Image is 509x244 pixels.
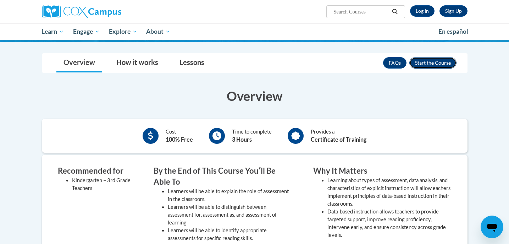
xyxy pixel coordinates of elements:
div: Cost [166,128,193,144]
div: Time to complete [232,128,272,144]
a: En español [434,24,473,39]
a: Overview [56,54,102,72]
a: FAQs [383,57,406,69]
a: Log In [410,5,435,17]
span: Explore [109,27,137,36]
a: Lessons [172,54,211,72]
div: Provides a [311,128,366,144]
li: Kindergarten – 3rd Grade Teachers [72,177,132,192]
b: 100% Free [166,136,193,143]
li: Data-based instruction allows teachers to provide targeted support, improve reading proficiency, ... [327,208,452,239]
iframe: Button to launch messaging window [481,216,503,238]
span: About [146,27,170,36]
a: Register [439,5,467,17]
a: Cox Campus [42,5,177,18]
a: Learn [37,23,69,40]
h3: Recommended for [58,166,132,177]
h3: Overview [42,87,467,105]
b: 3 Hours [232,136,252,143]
li: Learning about types of assessment, data analysis, and characteristics of explicit instruction wi... [327,177,452,208]
button: Search [389,7,400,16]
span: Learn [42,27,64,36]
input: Search Courses [333,7,389,16]
li: Learners will be able to explain the role of assessment in the classroom. [168,188,292,203]
div: Main menu [31,23,478,40]
li: Learners will be able to identify appropriate assessments for specific reading skills. [168,227,292,242]
span: Engage [73,27,100,36]
button: Enroll [409,57,457,69]
a: Engage [68,23,104,40]
a: About [142,23,175,40]
a: How it works [109,54,165,72]
b: Certificate of Training [311,136,366,143]
h3: Why It Matters [313,166,452,177]
span: En español [438,28,468,35]
a: Explore [104,23,142,40]
img: Cox Campus [42,5,121,18]
h3: By the End of This Course Youʹll Be Able To [154,166,292,188]
li: Learners will be able to distinguish between assessment for, assessment as, and assessment of lea... [168,203,292,227]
